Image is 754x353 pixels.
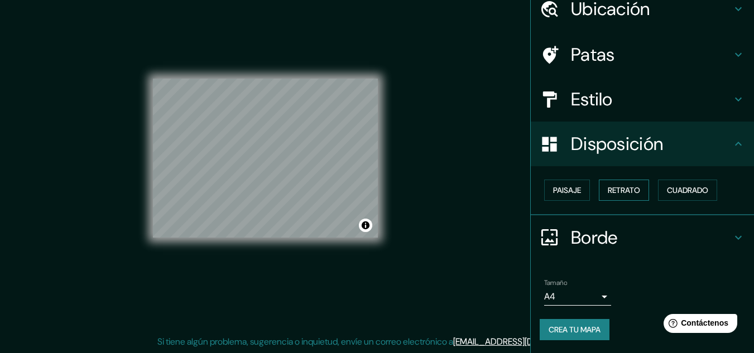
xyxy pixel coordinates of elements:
font: Estilo [571,88,613,111]
iframe: Lanzador de widgets de ayuda [655,310,742,341]
font: Tamaño [544,278,567,287]
font: Patas [571,43,615,66]
button: Retrato [599,180,649,201]
font: Borde [571,226,618,249]
font: A4 [544,291,555,302]
button: Paisaje [544,180,590,201]
font: Paisaje [553,185,581,195]
font: Retrato [608,185,640,195]
canvas: Mapa [153,79,378,238]
div: Borde [531,215,754,260]
a: [EMAIL_ADDRESS][DOMAIN_NAME] [453,336,591,347]
button: Crea tu mapa [540,319,609,340]
div: Patas [531,32,754,77]
button: Cuadrado [658,180,717,201]
font: Si tiene algún problema, sugerencia o inquietud, envíe un correo electrónico a [157,336,453,347]
font: Cuadrado [667,185,708,195]
button: Activar o desactivar atribución [359,219,372,232]
div: Estilo [531,77,754,122]
font: Crea tu mapa [549,325,601,335]
div: Disposición [531,122,754,166]
font: Disposición [571,132,663,156]
div: A4 [544,288,611,306]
